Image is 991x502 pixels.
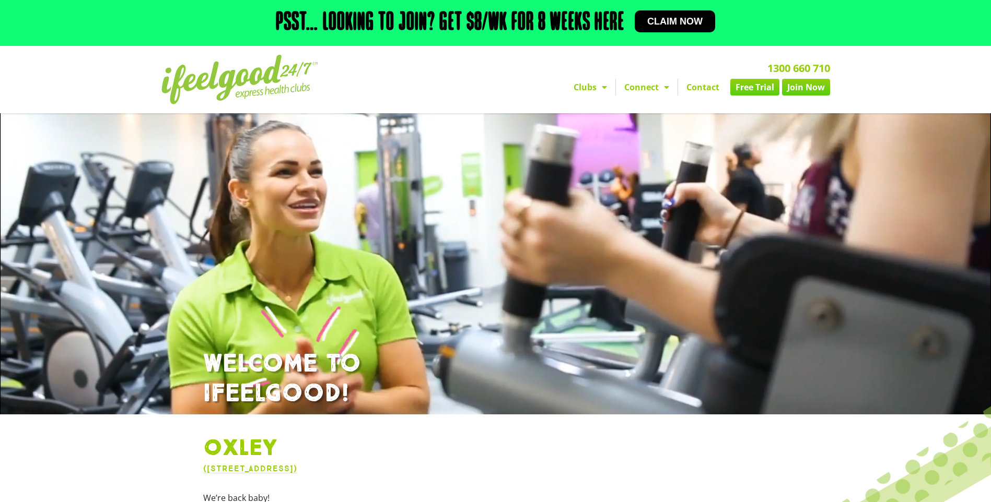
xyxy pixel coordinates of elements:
[203,435,788,462] h1: Oxley
[565,79,615,95] a: Clubs
[647,17,703,26] span: Claim now
[203,463,297,473] a: ([STREET_ADDRESS])
[399,79,830,95] nav: Menu
[276,10,624,35] h2: Psst… Looking to join? Get $8/wk for 8 weeks here
[730,79,779,95] a: Free Trial
[782,79,830,95] a: Join Now
[635,10,715,32] a: Claim now
[678,79,728,95] a: Contact
[767,61,830,75] a: 1300 660 710
[616,79,678,95] a: Connect
[203,349,788,409] h1: WELCOME TO IFEELGOOD!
